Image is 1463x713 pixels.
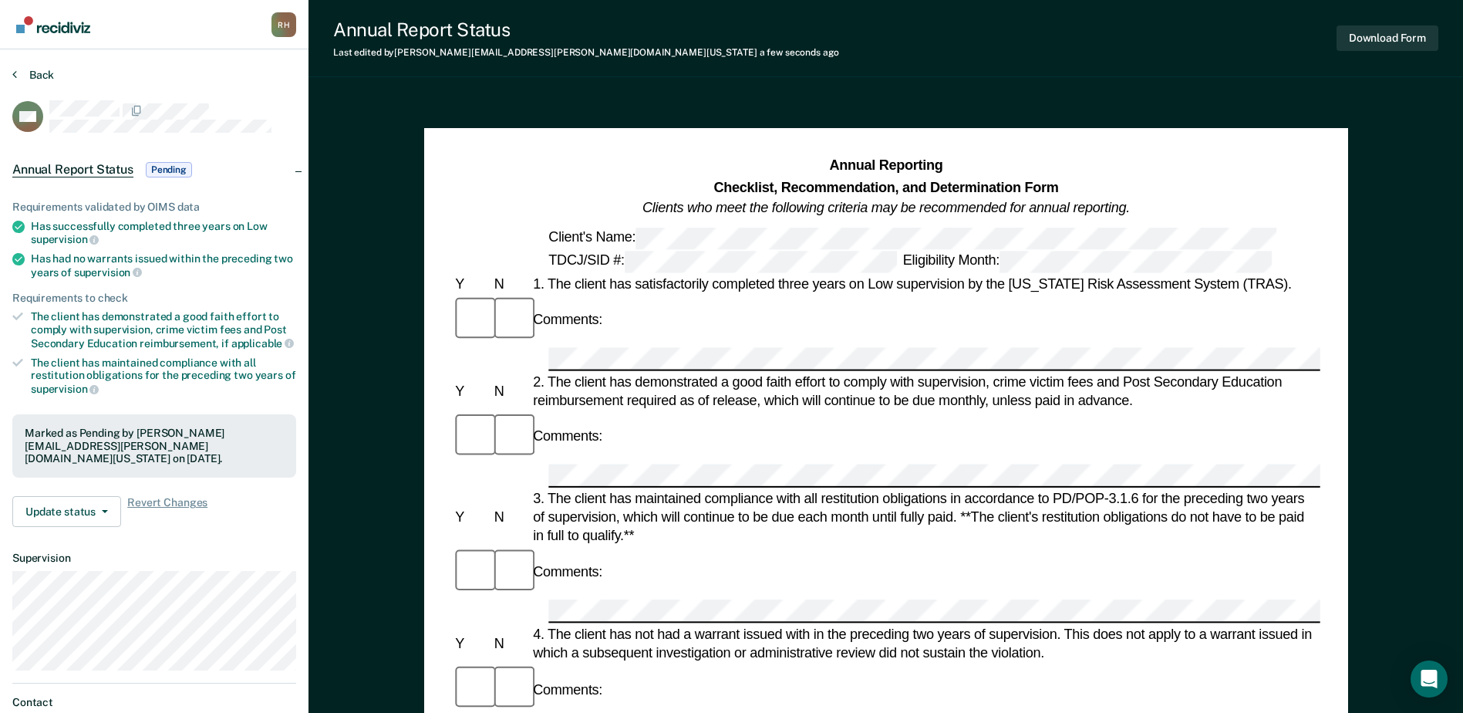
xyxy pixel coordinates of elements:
strong: Checklist, Recommendation, and Determination Form [713,179,1058,194]
div: Has successfully completed three years on Low [31,220,296,246]
div: 4. The client has not had a warrant issued with in the preceding two years of supervision. This d... [530,625,1320,662]
div: Eligibility Month: [899,251,1274,272]
div: Marked as Pending by [PERSON_NAME][EMAIL_ADDRESS][PERSON_NAME][DOMAIN_NAME][US_STATE] on [DATE]. [25,427,284,465]
dt: Supervision [12,552,296,565]
div: The client has demonstrated a good faith effort to comply with supervision, crime victim fees and... [31,310,296,350]
div: TDCJ/SID #: [545,251,899,272]
div: Requirements validated by OIMS data [12,201,296,214]
div: 2. The client has demonstrated a good faith effort to comply with supervision, crime victim fees ... [530,372,1320,409]
button: Download Form [1337,25,1438,51]
div: Y [452,274,490,292]
span: Revert Changes [127,496,207,527]
img: Recidiviz [16,16,90,33]
div: Comments: [530,427,605,446]
div: N [490,508,529,526]
div: Comments: [530,680,605,698]
span: supervision [31,233,99,245]
div: Comments: [530,563,605,582]
span: Annual Report Status [12,162,133,177]
div: N [490,381,529,400]
div: N [490,274,529,292]
button: Update status [12,496,121,527]
div: 1. The client has satisfactorily completed three years on Low supervision by the [US_STATE] Risk ... [530,274,1320,292]
button: Profile dropdown button [271,12,296,37]
div: Client's Name: [545,227,1279,248]
span: Pending [146,162,192,177]
div: Y [452,634,490,653]
div: Y [452,381,490,400]
div: Has had no warrants issued within the preceding two years of [31,252,296,279]
span: supervision [31,383,99,395]
dt: Contact [12,696,296,709]
span: supervision [74,266,142,279]
div: N [490,634,529,653]
span: a few seconds ago [760,47,839,58]
button: Back [12,68,54,82]
div: R H [271,12,296,37]
strong: Annual Reporting [829,158,942,174]
span: applicable [231,337,294,350]
div: 3. The client has maintained compliance with all restitution obligations in accordance to PD/POP-... [530,489,1320,546]
div: Requirements to check [12,292,296,305]
div: Last edited by [PERSON_NAME][EMAIL_ADDRESS][PERSON_NAME][DOMAIN_NAME][US_STATE] [333,47,839,58]
div: Comments: [530,310,605,329]
div: The client has maintained compliance with all restitution obligations for the preceding two years of [31,356,296,396]
div: Annual Report Status [333,19,839,41]
div: Open Intercom Messenger [1411,661,1448,698]
em: Clients who meet the following criteria may be recommended for annual reporting. [642,200,1130,215]
div: Y [452,508,490,526]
